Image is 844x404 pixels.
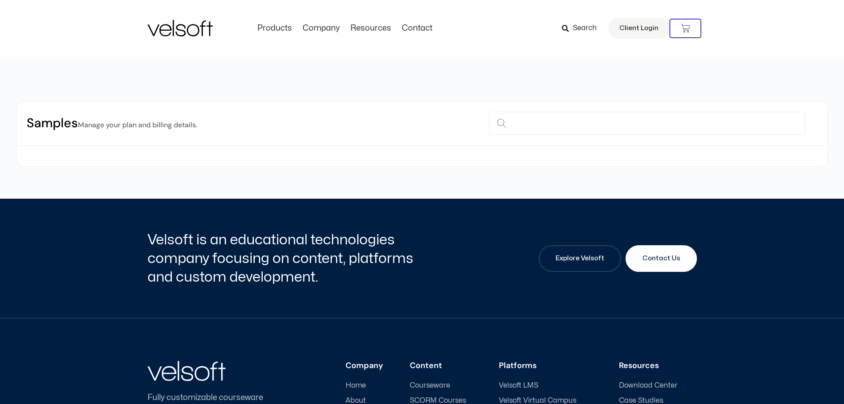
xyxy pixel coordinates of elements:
a: Contact Us [626,245,697,272]
h2: Velsoft is an educational technologies company focusing on content, platforms and custom developm... [148,231,420,286]
nav: Menu [252,24,438,33]
h3: Company [346,361,383,371]
h3: Content [410,361,472,371]
span: Courseware [410,381,450,390]
a: Search [562,21,603,36]
h3: Resources [619,361,697,371]
a: Courseware [410,381,472,390]
a: Home [346,381,383,390]
a: ResourcesMenu Toggle [345,24,397,33]
p: Fully customizable courseware [148,392,278,404]
h3: Platforms [499,361,592,371]
h2: Samples [27,115,197,132]
small: Manage your plan and billing details. [78,120,197,129]
span: Download Center [619,381,677,390]
a: ProductsMenu Toggle [252,24,297,33]
a: Download Center [619,381,697,390]
a: Client Login [608,18,669,39]
a: Explore Velsoft [539,245,621,272]
span: Explore Velsoft [556,253,604,264]
span: Client Login [619,23,658,34]
a: Velsoft LMS [499,381,592,390]
span: Contact Us [642,253,680,264]
img: Velsoft Training Materials [148,20,213,36]
a: ContactMenu Toggle [397,24,438,33]
span: Home [346,381,366,390]
span: Velsoft LMS [499,381,538,390]
a: CompanyMenu Toggle [297,24,345,33]
span: Search [573,23,597,34]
